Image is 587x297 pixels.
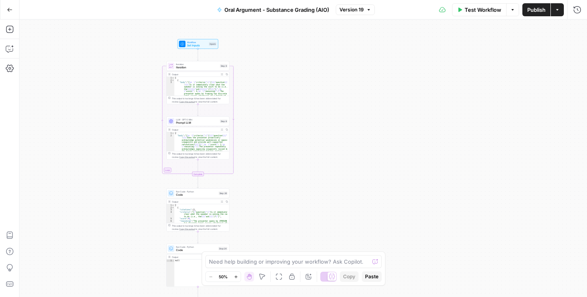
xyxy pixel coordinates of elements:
[197,231,198,243] g: Edge from step_26 to step_24
[176,63,218,66] span: Iteration
[172,73,218,76] div: Output
[176,190,217,193] span: Run Code · Python
[176,121,218,125] span: Prompt LLM
[166,188,229,231] div: Run Code · PythonCodeStep 26Output[ { "citations":[], "criteria":"{\"question\":\"Is it immediate...
[465,6,501,14] span: Test Workflow
[166,61,229,104] div: LoopIterationIterationStep 9Output[ { "body":"{\n\"criteria\":\"{\\\"question\\\" :\\\"Is it imme...
[167,218,174,220] div: 5
[172,204,174,207] span: Toggle code folding, rows 1 through 9
[167,77,174,79] div: 1
[166,244,229,287] div: Run Code · PythonCodeStep 24Outputnull
[172,77,174,79] span: Toggle code folding, rows 1 through 5
[522,3,550,16] button: Publish
[187,41,207,44] span: Workflow
[176,245,217,249] span: Run Code · Python
[176,248,217,252] span: Code
[220,64,228,68] div: Step 9
[172,132,174,135] span: Toggle code folding, rows 1 through 3
[172,79,174,82] span: Toggle code folding, rows 2 through 4
[172,128,218,131] div: Output
[167,204,174,207] div: 1
[218,247,228,251] div: Step 24
[166,172,229,176] div: Complete
[179,100,195,103] span: Copy the output
[209,42,217,46] div: Inputs
[167,260,174,262] div: 1
[172,224,228,231] div: This output is too large & has been abbreviated for review. to view the full content.
[176,118,218,121] span: LLM · GPT-5 Mini
[365,273,378,280] span: Paste
[340,271,359,282] button: Copy
[362,271,382,282] button: Paste
[192,172,204,176] div: Complete
[197,49,198,61] g: Edge from start to step_9
[172,256,218,259] div: Output
[172,97,228,103] div: This output is too large & has been abbreviated for review. to view the full content.
[343,273,355,280] span: Copy
[166,39,229,49] div: WorkflowSet InputsInputs
[336,4,375,15] button: Version 19
[167,211,174,218] div: 4
[172,200,218,203] div: Output
[197,176,198,188] g: Edge from step_9-iteration-end to step_26
[167,220,174,263] div: 6
[172,207,174,209] span: Toggle code folding, rows 2 through 8
[527,6,546,14] span: Publish
[339,6,364,13] span: Version 19
[219,273,228,280] span: 50%
[179,228,195,230] span: Copy the output
[167,209,174,211] div: 3
[172,152,228,159] div: This output is too large & has been abbreviated for review. to view the full content.
[187,44,207,48] span: Set Inputs
[452,3,506,16] button: Test Workflow
[167,79,174,82] div: 2
[167,207,174,209] div: 2
[212,3,334,16] button: Oral Argument - Substance Grading (AIO)
[224,6,329,14] span: Oral Argument - Substance Grading (AIO)
[176,66,218,70] span: Iteration
[179,156,195,158] span: Copy the output
[167,132,174,135] div: 1
[219,192,228,195] div: Step 26
[167,81,174,240] div: 3
[220,120,228,123] div: Step 8
[166,116,229,159] div: LLM · GPT-5 MiniPrompt LLMStep 8Output{ "body":"{\n\"criteria\":\"{\\\"question\\\" :\\\"Does the...
[197,104,198,116] g: Edge from step_9 to step_8
[176,193,217,197] span: Code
